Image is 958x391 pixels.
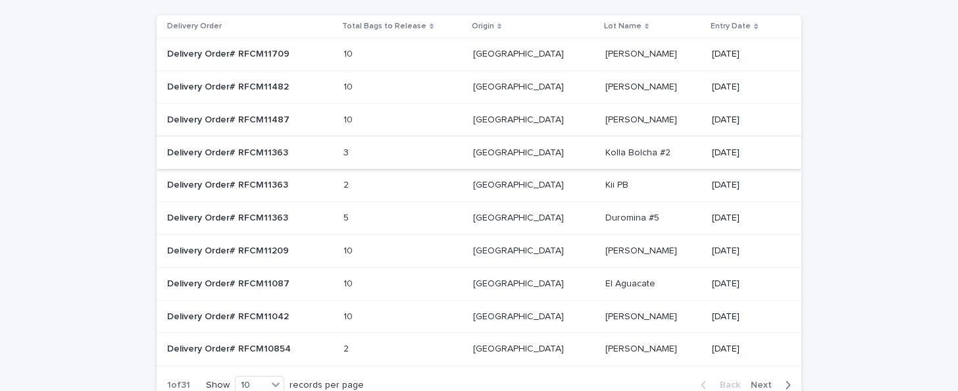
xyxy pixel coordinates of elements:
[157,38,801,71] tr: Delivery Order# RFCM11709 1010 [GEOGRAPHIC_DATA][GEOGRAPHIC_DATA] [PERSON_NAME][PERSON_NAME] [DATE]
[473,341,567,355] p: [GEOGRAPHIC_DATA]
[343,79,355,93] p: 10
[157,70,801,103] tr: Delivery Order# RFCM11482 1010 [GEOGRAPHIC_DATA][GEOGRAPHIC_DATA] [PERSON_NAME][PERSON_NAME] [DATE]
[605,79,680,93] p: [PERSON_NAME]
[343,210,351,224] p: 5
[473,276,567,290] p: [GEOGRAPHIC_DATA]
[712,344,780,355] p: [DATE]
[157,333,801,366] tr: Delivery Order# RFCM10854 22 [GEOGRAPHIC_DATA][GEOGRAPHIC_DATA] [PERSON_NAME][PERSON_NAME] [DATE]
[605,243,680,257] p: [PERSON_NAME]
[745,379,801,391] button: Next
[712,213,780,224] p: [DATE]
[712,180,780,191] p: [DATE]
[712,246,780,257] p: [DATE]
[712,311,780,323] p: [DATE]
[343,243,355,257] p: 10
[157,136,801,169] tr: Delivery Order# RFCM11363 33 [GEOGRAPHIC_DATA][GEOGRAPHIC_DATA] Kolla Bolcha #2Kolla Bolcha #2 [D...
[473,145,567,159] p: [GEOGRAPHIC_DATA]
[343,177,351,191] p: 2
[343,145,351,159] p: 3
[473,112,567,126] p: [GEOGRAPHIC_DATA]
[690,379,745,391] button: Back
[473,177,567,191] p: [GEOGRAPHIC_DATA]
[604,19,642,34] p: Lot Name
[605,177,631,191] p: Kii PB
[343,46,355,60] p: 10
[711,19,751,34] p: Entry Date
[605,145,673,159] p: Kolla Bolcha #2
[605,341,680,355] p: [PERSON_NAME]
[473,79,567,93] p: [GEOGRAPHIC_DATA]
[157,169,801,202] tr: Delivery Order# RFCM11363 22 [GEOGRAPHIC_DATA][GEOGRAPHIC_DATA] Kii PBKii PB [DATE]
[712,82,780,93] p: [DATE]
[605,309,680,323] p: [PERSON_NAME]
[290,380,364,391] p: records per page
[751,380,780,390] span: Next
[712,115,780,126] p: [DATE]
[605,210,662,224] p: Duromina #5
[157,202,801,235] tr: Delivery Order# RFCM11363 55 [GEOGRAPHIC_DATA][GEOGRAPHIC_DATA] Duromina #5Duromina #5 [DATE]
[157,103,801,136] tr: Delivery Order# RFCM11487 1010 [GEOGRAPHIC_DATA][GEOGRAPHIC_DATA] [PERSON_NAME][PERSON_NAME] [DATE]
[206,380,230,391] p: Show
[473,309,567,323] p: [GEOGRAPHIC_DATA]
[605,46,680,60] p: [PERSON_NAME]
[157,267,801,300] tr: Delivery Order# RFCM11087 1010 [GEOGRAPHIC_DATA][GEOGRAPHIC_DATA] El AguacateEl Aguacate [DATE]
[343,112,355,126] p: 10
[157,300,801,333] tr: Delivery Order# RFCM11042 1010 [GEOGRAPHIC_DATA][GEOGRAPHIC_DATA] [PERSON_NAME][PERSON_NAME] [DATE]
[605,276,658,290] p: El Aguacate
[472,19,494,34] p: Origin
[167,19,222,34] p: Delivery Order
[712,49,780,60] p: [DATE]
[473,243,567,257] p: [GEOGRAPHIC_DATA]
[157,234,801,267] tr: Delivery Order# RFCM11209 1010 [GEOGRAPHIC_DATA][GEOGRAPHIC_DATA] [PERSON_NAME][PERSON_NAME] [DATE]
[343,276,355,290] p: 10
[712,278,780,290] p: [DATE]
[712,147,780,159] p: [DATE]
[473,210,567,224] p: [GEOGRAPHIC_DATA]
[342,19,426,34] p: Total Bags to Release
[712,380,740,390] span: Back
[605,112,680,126] p: [PERSON_NAME]
[343,309,355,323] p: 10
[343,341,351,355] p: 2
[473,46,567,60] p: [GEOGRAPHIC_DATA]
